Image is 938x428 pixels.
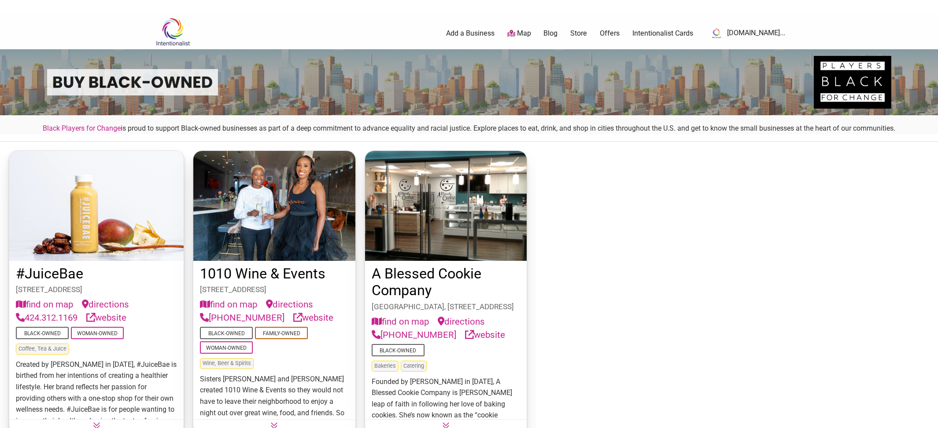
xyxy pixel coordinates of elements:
img: Black Players for Change Logo [814,56,891,109]
a: Add a Business [446,29,495,38]
div: [STREET_ADDRESS] [200,284,349,296]
img: 1010 Wine and Events [193,151,355,261]
a: #JuiceBae [16,265,83,282]
a: directions [438,315,485,329]
a: directions [266,298,313,311]
div: [STREET_ADDRESS] [16,284,177,296]
span: Bakeries [372,361,399,372]
span: Black-Owned [372,344,425,356]
a: [PHONE_NUMBER] [372,328,456,342]
a: 424.312.1169 [16,311,78,325]
a: website [465,328,505,342]
span: Wine, Beer & Spirits [200,358,254,369]
p: is proud to support Black-owned businesses as part of a deep commitment to advance equality and r... [7,123,931,134]
a: [DOMAIN_NAME]... [706,26,785,41]
div: [GEOGRAPHIC_DATA], [STREET_ADDRESS] [372,301,521,313]
a: Blog [543,29,558,38]
img: A Blessed Cookie Co [365,151,527,261]
a: 1010 Wine & Events [200,265,325,282]
button: find on map [16,298,73,311]
button: find on map [372,315,429,329]
a: Store [570,29,587,38]
span: Coffee, Tea & Juice [16,344,69,355]
img: juicebae LA [9,151,184,261]
span: Catering [401,361,427,372]
a: A Blessed Cookie Company [372,265,481,299]
span: Black-Owned [200,327,253,339]
a: Intentionalist Cards [632,29,693,38]
span: Woman-Owned [200,341,253,354]
span: Black-Owned [16,327,69,339]
a: website [86,311,126,325]
a: Map [507,29,531,39]
a: Black Players for Change [43,124,121,132]
span: Woman-Owned [71,327,124,339]
img: Buy Black-Owned [47,69,218,95]
a: directions [82,298,129,311]
a: [PHONE_NUMBER] [200,311,284,325]
a: Offers [600,29,620,38]
a: website [293,311,333,325]
img: Intentionalist [152,18,194,46]
button: find on map [200,298,257,311]
span: Family-Owned [255,327,308,339]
